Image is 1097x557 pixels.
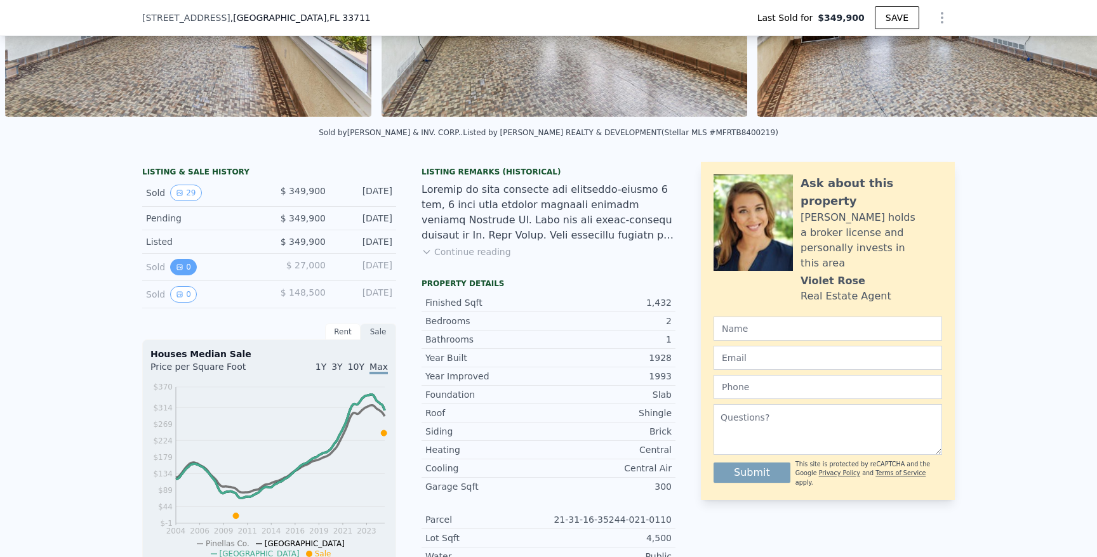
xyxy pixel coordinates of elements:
[714,462,790,483] button: Submit
[146,185,259,201] div: Sold
[325,324,361,340] div: Rent
[801,210,942,271] div: [PERSON_NAME] holds a broker license and personally invests in this area
[425,462,548,475] div: Cooling
[425,532,548,544] div: Lot Sqft
[286,527,305,535] tspan: 2016
[336,185,392,201] div: [DATE]
[150,348,388,360] div: Houses Median Sale
[422,246,511,258] button: Continue reading
[875,6,919,29] button: SAVE
[548,462,672,475] div: Central Air
[142,167,396,180] div: LISTING & SALE HISTORY
[422,182,675,243] div: Loremip do sita consecte adi elitseddo-eiusmo 6 tem, 6 inci utla etdolor magnaali enimadm veniamq...
[422,167,675,177] div: Listing Remarks (Historical)
[929,5,955,30] button: Show Options
[286,260,326,270] span: $ 27,000
[548,407,672,419] div: Shingle
[146,235,259,248] div: Listed
[548,513,672,526] div: 21-31-16-35244-021-0110
[714,317,942,341] input: Name
[153,403,173,412] tspan: $314
[158,486,173,495] tspan: $89
[714,375,942,399] input: Phone
[801,174,942,210] div: Ask about this property
[548,443,672,456] div: Central
[548,388,672,401] div: Slab
[425,425,548,438] div: Siding
[153,420,173,429] tspan: $269
[309,527,329,535] tspan: 2019
[548,315,672,327] div: 2
[714,346,942,370] input: Email
[170,259,197,275] button: View historical data
[336,259,392,275] div: [DATE]
[170,185,201,201] button: View historical data
[153,383,173,391] tspan: $370
[153,436,173,445] tspan: $224
[166,527,186,535] tspan: 2004
[190,527,209,535] tspan: 2006
[146,259,259,275] div: Sold
[425,513,548,526] div: Parcel
[548,480,672,493] div: 300
[146,212,259,225] div: Pending
[801,273,865,289] div: Violet Rose
[265,539,345,548] span: [GEOGRAPHIC_DATA]
[425,315,548,327] div: Bedrooms
[170,286,197,303] button: View historical data
[316,362,326,372] span: 1Y
[281,186,326,196] span: $ 349,900
[281,287,326,298] span: $ 148,500
[319,128,463,137] div: Sold by [PERSON_NAME] & INV. CORP. .
[361,324,396,340] div: Sale
[336,212,392,225] div: [DATE]
[326,13,370,23] span: , FL 33711
[425,351,548,364] div: Year Built
[281,237,326,247] span: $ 349,900
[237,527,257,535] tspan: 2011
[336,235,392,248] div: [DATE]
[357,527,376,535] tspan: 2023
[757,11,818,24] span: Last Sold for
[146,286,259,303] div: Sold
[425,388,548,401] div: Foundation
[548,425,672,438] div: Brick
[425,370,548,383] div: Year Improved
[206,539,249,548] span: Pinellas Co.
[875,469,926,476] a: Terms of Service
[142,11,230,24] span: [STREET_ADDRESS]
[158,502,173,511] tspan: $44
[336,286,392,303] div: [DATE]
[153,469,173,478] tspan: $134
[425,480,548,493] div: Garage Sqft
[548,296,672,309] div: 1,432
[818,11,865,24] span: $349,900
[331,362,342,372] span: 3Y
[150,360,269,381] div: Price per Square Foot
[160,519,173,528] tspan: $-1
[548,333,672,346] div: 1
[801,289,891,304] div: Real Estate Agent
[262,527,281,535] tspan: 2014
[795,460,942,487] div: This site is protected by reCAPTCHA and the Google and apply.
[281,213,326,223] span: $ 349,900
[548,532,672,544] div: 4,500
[548,370,672,383] div: 1993
[425,333,548,346] div: Bathrooms
[425,296,548,309] div: Finished Sqft
[230,11,371,24] span: , [GEOGRAPHIC_DATA]
[819,469,860,476] a: Privacy Policy
[463,128,778,137] div: Listed by [PERSON_NAME] REALTY & DEVELOPMENT (Stellar MLS #MFRTB8400219)
[548,351,672,364] div: 1928
[425,407,548,419] div: Roof
[153,453,173,462] tspan: $179
[425,443,548,456] div: Heating
[348,362,364,372] span: 10Y
[333,527,353,535] tspan: 2021
[422,278,675,289] div: Property details
[214,527,234,535] tspan: 2009
[369,362,388,374] span: Max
